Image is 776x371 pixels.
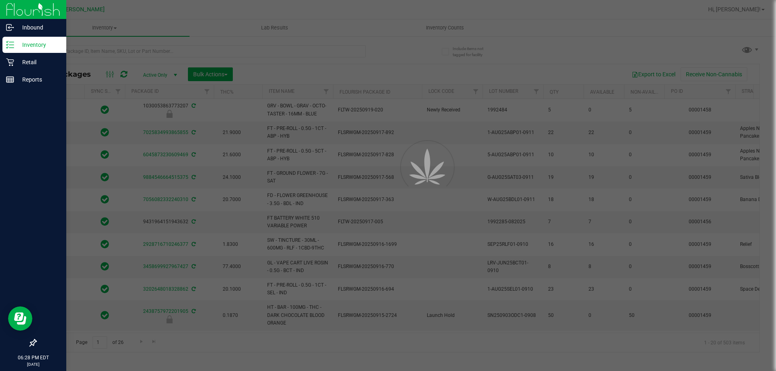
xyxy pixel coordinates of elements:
inline-svg: Reports [6,75,14,84]
p: [DATE] [4,361,63,367]
p: Inbound [14,23,63,32]
inline-svg: Retail [6,58,14,66]
inline-svg: Inbound [6,23,14,31]
p: Retail [14,57,63,67]
iframe: Resource center [8,306,32,331]
p: Inventory [14,40,63,50]
p: Reports [14,75,63,84]
p: 06:28 PM EDT [4,354,63,361]
inline-svg: Inventory [6,41,14,49]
